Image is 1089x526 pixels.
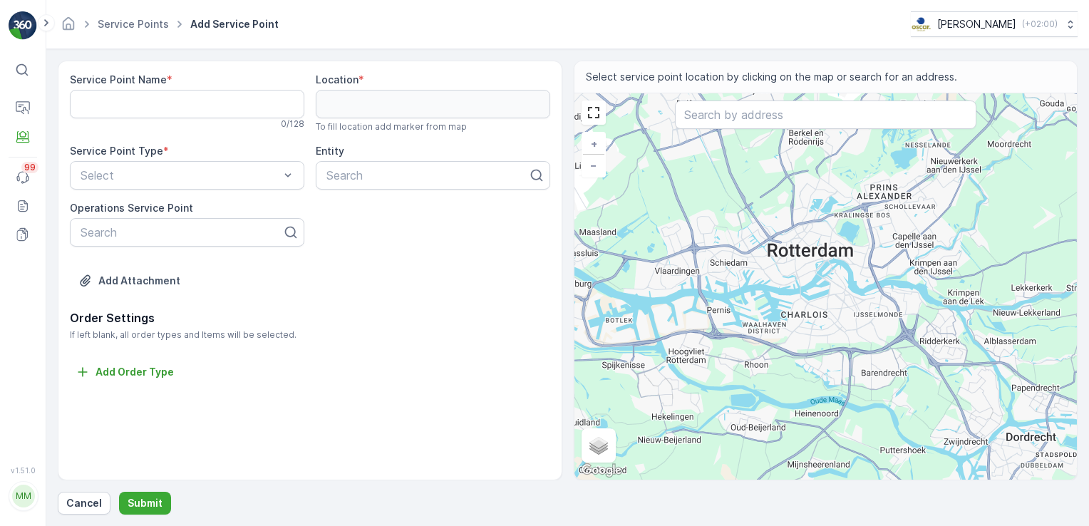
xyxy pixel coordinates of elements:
[61,21,76,33] a: Homepage
[1022,19,1058,30] p: ( +02:00 )
[316,73,358,86] label: Location
[583,133,604,155] a: Zoom In
[9,163,37,192] a: 99
[281,118,304,130] p: 0 / 128
[70,73,167,86] label: Service Point Name
[316,121,467,133] span: To fill location add marker from map
[24,162,36,173] p: 99
[937,17,1016,31] p: [PERSON_NAME]
[675,100,976,129] input: Search by address
[58,492,110,515] button: Cancel
[590,159,597,171] span: −
[911,16,931,32] img: basis-logo_rgb2x.png
[911,11,1078,37] button: [PERSON_NAME](+02:00)
[326,167,528,184] p: Search
[591,138,597,150] span: +
[583,102,604,123] a: View Fullscreen
[70,145,163,157] label: Service Point Type
[98,18,169,30] a: Service Points
[316,145,344,157] label: Entity
[70,269,189,292] button: Upload File
[81,224,282,241] p: Search
[578,461,625,480] img: Google
[70,329,550,341] span: If left blank, all order types and Items will be selected.
[9,466,37,475] span: v 1.51.0
[9,478,37,515] button: MM
[66,496,102,510] p: Cancel
[81,167,279,184] p: Select
[70,202,193,214] label: Operations Service Point
[583,430,614,461] a: Layers
[96,365,174,379] p: Add Order Type
[187,17,282,31] span: Add Service Point
[70,363,180,381] button: Add Order Type
[583,155,604,176] a: Zoom Out
[12,485,35,507] div: MM
[578,461,625,480] a: Open this area in Google Maps (opens a new window)
[70,309,550,326] p: Order Settings
[9,11,37,40] img: logo
[586,70,957,84] span: Select service point location by clicking on the map or search for an address.
[128,496,162,510] p: Submit
[119,492,171,515] button: Submit
[98,274,180,288] p: Add Attachment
